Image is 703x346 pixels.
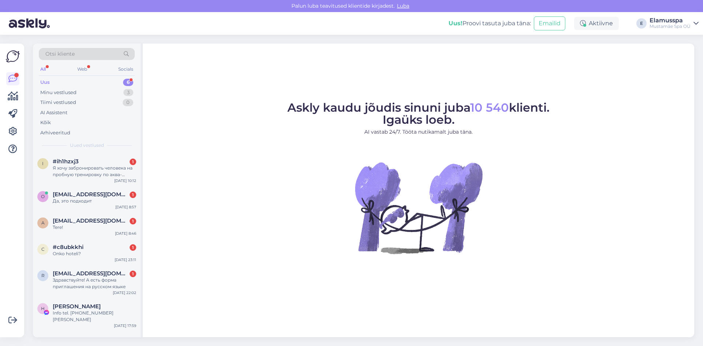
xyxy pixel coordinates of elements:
span: o [41,194,45,199]
span: i [42,161,44,166]
div: 1 [130,271,136,277]
div: [DATE] 10:12 [114,178,136,183]
div: All [39,64,47,74]
span: Askly kaudu jõudis sinuni juba klienti. Igaüks loeb. [287,100,550,127]
div: Web [76,64,89,74]
div: Elamusspa [650,18,691,23]
span: romova1979@gmail.com [53,270,129,277]
div: [DATE] 8:46 [115,231,136,236]
img: Askly Logo [6,49,20,63]
div: 3 [123,89,133,96]
div: 1 [130,191,136,198]
span: #c8ubkkhi [53,244,83,250]
span: Otsi kliente [45,50,75,58]
span: r [41,273,45,278]
div: Info tel. [PHONE_NUMBER] [PERSON_NAME] [53,310,136,323]
div: [DATE] 22:02 [113,290,136,295]
div: AI Assistent [40,109,67,116]
p: AI vastab 24/7. Tööta nutikamalt juba täna. [287,128,550,136]
span: Hannes Treibert [53,303,101,310]
div: Здравствуйте! А есть форма приглашения на русском языке [53,277,136,290]
span: #ih1hzxj3 [53,158,79,165]
span: Aikumaster@gmail.com [53,217,129,224]
span: Luba [395,3,412,9]
div: 1 [130,244,136,251]
div: 6 [123,79,133,86]
div: 1 [130,218,136,224]
div: Я хочу забронировать человека на пробную тренировку по аква-аэробике но меня просят войти в аккау... [53,165,136,178]
div: Arhiveeritud [40,129,70,137]
span: A [41,220,45,226]
span: H [41,306,45,311]
div: Socials [117,64,135,74]
div: Tiimi vestlused [40,99,76,106]
div: Onko hoteli? [53,250,136,257]
span: 10 540 [470,100,509,115]
div: Aktiivne [574,17,619,30]
div: 0 [123,99,133,106]
div: Tere! [53,224,136,231]
div: Proovi tasuta juba täna: [449,19,531,28]
b: Uus! [449,20,462,27]
span: c [41,246,45,252]
div: Mustamäe Spa OÜ [650,23,691,29]
a: ElamusspaMustamäe Spa OÜ [650,18,699,29]
div: Uus [40,79,50,86]
div: [DATE] 23:11 [115,257,136,263]
button: Emailid [534,16,565,30]
span: olegmarjapuu@gmail.com [53,191,129,198]
div: Да, это подходит [53,198,136,204]
div: Kõik [40,119,51,126]
span: Uued vestlused [70,142,104,149]
div: [DATE] 17:59 [114,323,136,328]
div: [DATE] 8:57 [115,204,136,210]
div: Minu vestlused [40,89,77,96]
div: E [636,18,647,29]
div: 1 [130,159,136,165]
img: No Chat active [353,142,484,274]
